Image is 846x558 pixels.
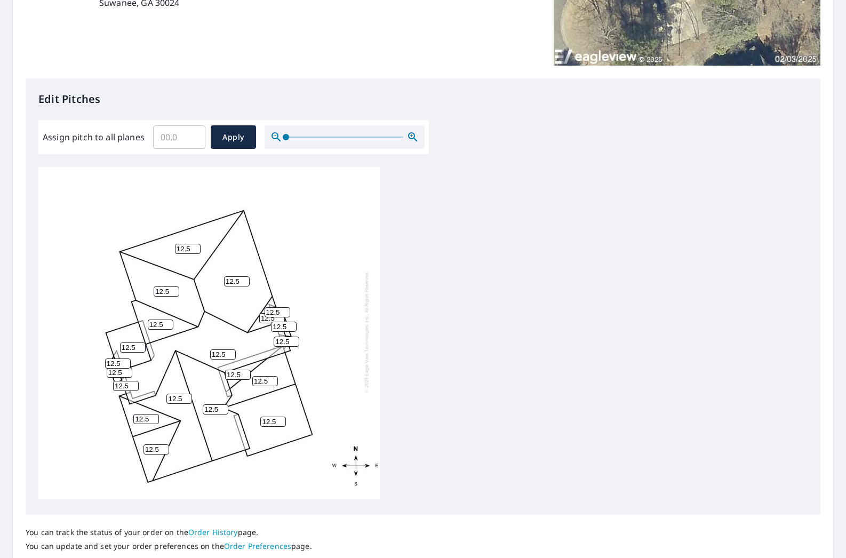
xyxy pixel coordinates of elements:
p: You can update and set your order preferences on the page. [26,541,312,551]
p: Edit Pitches [38,91,808,107]
a: Order History [188,527,238,537]
input: 00.0 [153,122,205,152]
button: Apply [211,125,256,149]
label: Assign pitch to all planes [43,131,145,144]
p: You can track the status of your order on the page. [26,528,312,537]
a: Order Preferences [224,541,291,551]
span: Apply [219,131,248,144]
